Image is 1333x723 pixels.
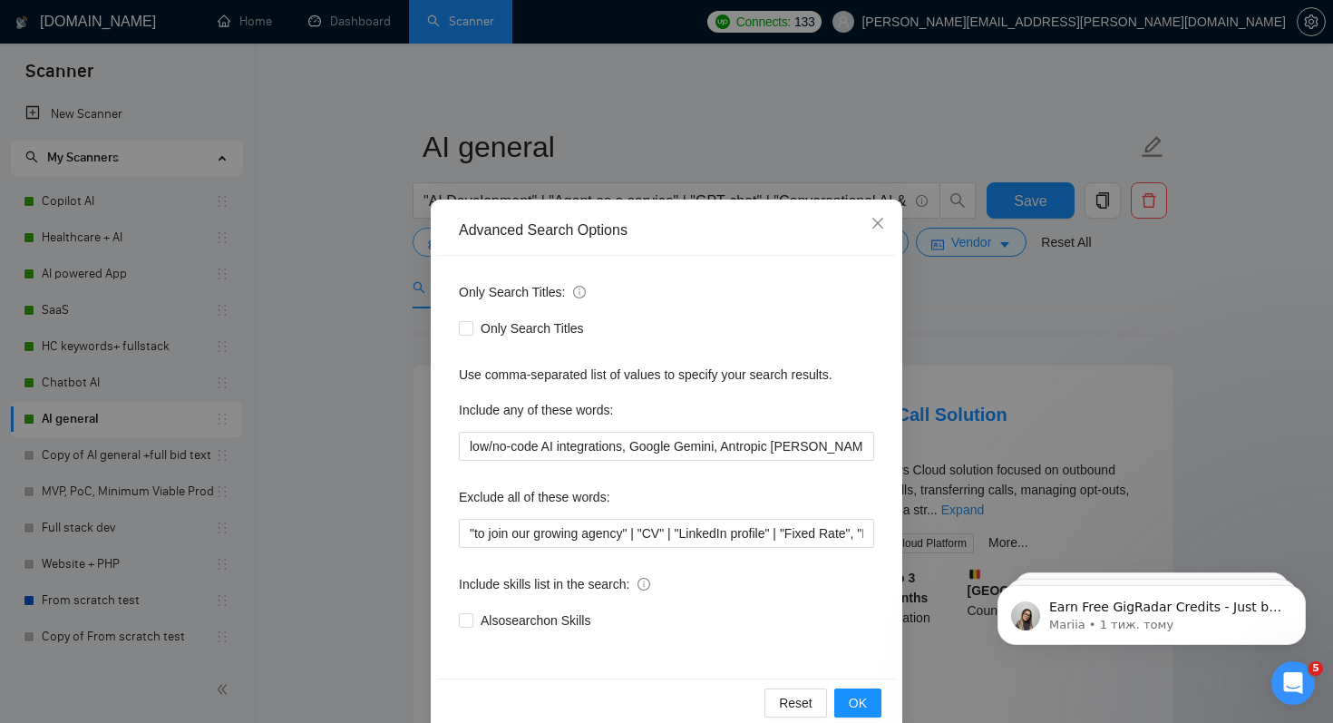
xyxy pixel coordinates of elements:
[637,578,650,591] span: info-circle
[459,365,874,385] div: Use comma-separated list of values to specify your search results.
[459,396,613,425] label: Include any of these words:
[834,689,881,718] button: OK
[871,216,885,230] span: close
[853,200,902,249] button: Close
[473,611,598,630] span: Also search on Skills
[473,318,591,338] span: Only Search Titles
[849,693,867,713] span: OK
[573,286,586,298] span: info-circle
[764,689,827,718] button: Reset
[459,483,610,512] label: Exclude all of these words:
[1271,661,1315,705] iframe: Intercom live chat
[970,547,1333,674] iframe: Intercom notifications повідомлення
[1309,661,1323,676] span: 5
[459,574,650,594] span: Include skills list in the search:
[459,282,586,302] span: Only Search Titles:
[459,220,874,240] div: Advanced Search Options
[779,693,812,713] span: Reset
